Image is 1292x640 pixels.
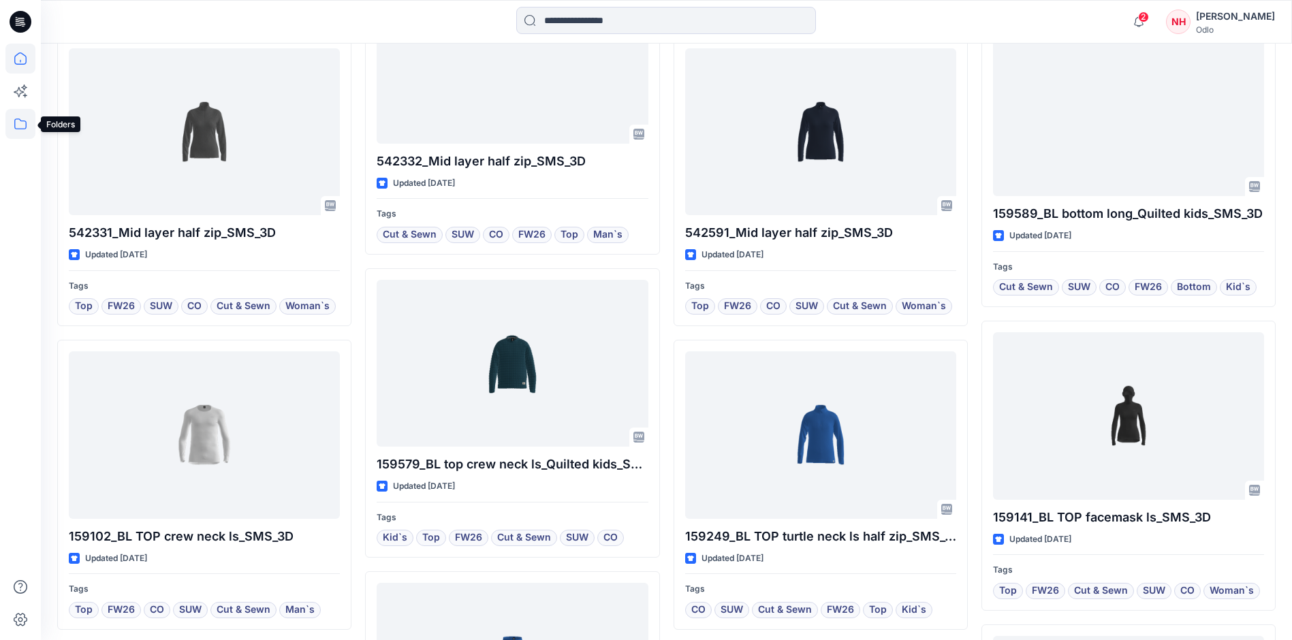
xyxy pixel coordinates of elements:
span: SUW [150,298,172,315]
p: 542332_Mid layer half zip_SMS_3D [377,152,648,171]
p: Tags [993,260,1264,274]
a: 542331_Mid layer half zip_SMS_3D [69,48,340,215]
span: FW26 [1032,583,1059,599]
span: SUW [452,227,474,243]
a: 159102_BL TOP crew neck ls_SMS_3D [69,351,340,518]
span: Top [869,602,887,618]
span: CO [691,602,706,618]
p: 159141_BL TOP facemask ls_SMS_3D [993,508,1264,527]
span: Cut & Sewn [217,602,270,618]
span: SUW [1143,583,1165,599]
p: Updated [DATE] [702,551,763,566]
span: Kid`s [383,530,407,546]
span: Top [75,602,93,618]
span: SUW [1068,279,1090,295]
span: Man`s [285,602,315,618]
p: Tags [993,563,1264,577]
span: Top [691,298,709,315]
span: 2 [1138,12,1149,22]
div: Odlo [1196,25,1275,35]
span: FW26 [1135,279,1162,295]
p: Tags [685,582,956,596]
div: NH [1166,10,1191,34]
span: Cut & Sewn [217,298,270,315]
span: Cut & Sewn [758,602,812,618]
a: 159589_BL bottom long_Quilted kids_SMS_3D [993,29,1264,196]
span: Bottom [1177,279,1211,295]
span: Cut & Sewn [999,279,1053,295]
p: Updated [DATE] [393,479,455,494]
p: Tags [685,279,956,293]
span: Woman`s [1210,583,1254,599]
span: CO [766,298,781,315]
a: 159249_BL TOP turtle neck ls half zip_SMS_3D [685,351,956,518]
p: Tags [69,582,340,596]
span: Cut & Sewn [497,530,551,546]
span: Kid`s [1226,279,1250,295]
span: CO [489,227,503,243]
span: Top [999,583,1017,599]
span: Kid`s [902,602,926,618]
p: Tags [69,279,340,293]
p: Updated [DATE] [393,176,455,191]
p: Updated [DATE] [85,551,147,566]
a: 159141_BL TOP facemask ls_SMS_3D [993,332,1264,499]
span: CO [603,530,618,546]
span: SUW [566,530,588,546]
p: Updated [DATE] [1009,229,1071,243]
p: Tags [377,511,648,525]
span: Top [422,530,440,546]
span: CO [1105,279,1120,295]
span: FW26 [518,227,546,243]
span: Woman`s [902,298,946,315]
span: FW26 [827,602,854,618]
p: 542591_Mid layer half zip_SMS_3D [685,223,956,242]
p: Updated [DATE] [85,248,147,262]
p: 542331_Mid layer half zip_SMS_3D [69,223,340,242]
p: 159589_BL bottom long_Quilted kids_SMS_3D [993,204,1264,223]
p: Updated [DATE] [702,248,763,262]
span: Top [561,227,578,243]
p: 159249_BL TOP turtle neck ls half zip_SMS_3D [685,527,956,546]
span: Top [75,298,93,315]
span: Cut & Sewn [833,298,887,315]
a: 159579_BL top crew neck ls_Quilted kids_SMS_3D [377,280,648,447]
span: FW26 [724,298,751,315]
span: Woman`s [285,298,330,315]
span: SUW [721,602,743,618]
span: Cut & Sewn [383,227,437,243]
p: Tags [377,207,648,221]
span: SUW [795,298,818,315]
span: Man`s [593,227,623,243]
span: FW26 [108,602,135,618]
span: SUW [179,602,202,618]
span: FW26 [455,530,482,546]
span: FW26 [108,298,135,315]
p: Updated [DATE] [1009,532,1071,547]
span: CO [150,602,164,618]
span: Cut & Sewn [1074,583,1128,599]
span: CO [1180,583,1195,599]
span: CO [187,298,202,315]
p: 159579_BL top crew neck ls_Quilted kids_SMS_3D [377,455,648,474]
p: 159102_BL TOP crew neck ls_SMS_3D [69,527,340,546]
div: [PERSON_NAME] [1196,8,1275,25]
a: 542591_Mid layer half zip_SMS_3D [685,48,956,215]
